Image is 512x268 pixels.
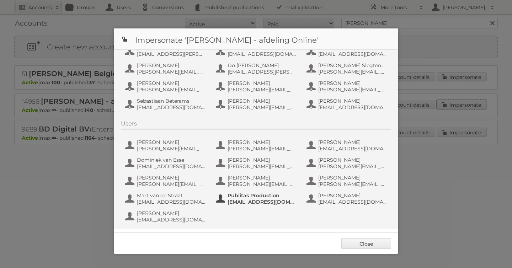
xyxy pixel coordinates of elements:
button: [PERSON_NAME] [EMAIL_ADDRESS][DOMAIN_NAME] [306,138,389,152]
a: Close [341,238,391,249]
span: [PERSON_NAME] [228,80,297,86]
button: [PERSON_NAME] [PERSON_NAME][EMAIL_ADDRESS][DOMAIN_NAME] [215,156,299,170]
span: [EMAIL_ADDRESS][DOMAIN_NAME] [137,199,206,205]
span: [PERSON_NAME] [137,62,206,69]
span: [EMAIL_ADDRESS][DOMAIN_NAME] [137,163,206,170]
span: [PERSON_NAME] [137,175,206,181]
button: [PERSON_NAME] [PERSON_NAME][EMAIL_ADDRESS][PERSON_NAME][DOMAIN_NAME] [124,138,208,152]
span: [PERSON_NAME] [137,139,206,145]
span: [PERSON_NAME] [318,80,387,86]
span: [PERSON_NAME][EMAIL_ADDRESS][PERSON_NAME][DOMAIN_NAME] [137,145,206,152]
span: [EMAIL_ADDRESS][DOMAIN_NAME] [137,104,206,111]
span: [PERSON_NAME] [318,98,387,104]
span: Publitas Production [228,192,297,199]
button: [PERSON_NAME] [PERSON_NAME][EMAIL_ADDRESS][PERSON_NAME][DOMAIN_NAME] [215,174,299,188]
span: [PERSON_NAME][EMAIL_ADDRESS][DOMAIN_NAME] [318,181,387,187]
button: [PERSON_NAME] [EMAIL_ADDRESS][DOMAIN_NAME] [306,192,389,206]
button: Dominiek van Esse [EMAIL_ADDRESS][DOMAIN_NAME] [124,156,208,170]
button: Mart van de Straat [EMAIL_ADDRESS][DOMAIN_NAME] [124,192,208,206]
span: [EMAIL_ADDRESS][DOMAIN_NAME] [318,51,387,57]
button: [PERSON_NAME] [PERSON_NAME][EMAIL_ADDRESS][DOMAIN_NAME] [124,61,208,76]
button: [PERSON_NAME] [PERSON_NAME][EMAIL_ADDRESS][DOMAIN_NAME] [124,79,208,93]
span: [PERSON_NAME] [137,210,206,216]
button: [PERSON_NAME] [PERSON_NAME][EMAIL_ADDRESS][DOMAIN_NAME] [215,138,299,152]
span: [PERSON_NAME] [228,157,297,163]
span: [EMAIL_ADDRESS][PERSON_NAME][DOMAIN_NAME] [137,51,206,57]
span: [PERSON_NAME] [228,139,297,145]
span: [PERSON_NAME] [137,80,206,86]
span: [PERSON_NAME] [228,98,297,104]
span: [PERSON_NAME][EMAIL_ADDRESS][DOMAIN_NAME] [318,163,387,170]
button: [PERSON_NAME] [PERSON_NAME][EMAIL_ADDRESS][DOMAIN_NAME] [306,174,389,188]
span: [PERSON_NAME][EMAIL_ADDRESS][DOMAIN_NAME] [137,69,206,75]
button: [PERSON_NAME] [PERSON_NAME][EMAIL_ADDRESS][PERSON_NAME][DOMAIN_NAME] [306,79,389,93]
span: [PERSON_NAME][EMAIL_ADDRESS][PERSON_NAME][DOMAIN_NAME] [228,181,297,187]
span: [PERSON_NAME][EMAIL_ADDRESS][DOMAIN_NAME] [137,86,206,93]
span: [EMAIL_ADDRESS][DOMAIN_NAME] [228,51,297,57]
button: AH IT Online [EMAIL_ADDRESS][DOMAIN_NAME] [215,44,299,58]
span: Do [PERSON_NAME] [228,62,297,69]
span: [EMAIL_ADDRESS][DOMAIN_NAME] [228,199,297,205]
span: [EMAIL_ADDRESS][PERSON_NAME][DOMAIN_NAME] [228,69,297,75]
span: [PERSON_NAME][EMAIL_ADDRESS][DOMAIN_NAME] [228,86,297,93]
span: [PERSON_NAME][EMAIL_ADDRESS][DOMAIN_NAME] [228,163,297,170]
button: [PERSON_NAME] Slegtenhorst [PERSON_NAME][EMAIL_ADDRESS][DOMAIN_NAME] [306,61,389,76]
span: [EMAIL_ADDRESS][DOMAIN_NAME] [137,216,206,223]
button: [PERSON_NAME] [EMAIL_ADDRESS][DOMAIN_NAME] [306,97,389,111]
button: AH IT Online App [EMAIL_ADDRESS][DOMAIN_NAME] [306,44,389,58]
button: [PERSON_NAME] [PERSON_NAME][EMAIL_ADDRESS][PERSON_NAME][DOMAIN_NAME] [124,174,208,188]
span: Mart van de Straat [137,192,206,199]
span: [PERSON_NAME] [318,139,387,145]
button: [PERSON_NAME] [EMAIL_ADDRESS][DOMAIN_NAME] [124,209,208,224]
span: [PERSON_NAME][EMAIL_ADDRESS][PERSON_NAME][DOMAIN_NAME] [228,104,297,111]
span: [PERSON_NAME][EMAIL_ADDRESS][PERSON_NAME][DOMAIN_NAME] [137,181,206,187]
span: [EMAIL_ADDRESS][DOMAIN_NAME] [318,199,387,205]
span: [PERSON_NAME][EMAIL_ADDRESS][DOMAIN_NAME] [228,145,297,152]
span: Dominiek van Esse [137,157,206,163]
button: [PERSON_NAME] [PERSON_NAME][EMAIL_ADDRESS][PERSON_NAME][DOMAIN_NAME] [215,97,299,111]
span: [PERSON_NAME] [318,157,387,163]
span: [PERSON_NAME] Slegtenhorst [318,62,387,69]
button: Do [PERSON_NAME] [EMAIL_ADDRESS][PERSON_NAME][DOMAIN_NAME] [215,61,299,76]
span: [PERSON_NAME] [228,175,297,181]
span: [EMAIL_ADDRESS][DOMAIN_NAME] [318,145,387,152]
button: Publitas Production [EMAIL_ADDRESS][DOMAIN_NAME] [215,192,299,206]
button: [PERSON_NAME] [PERSON_NAME][EMAIL_ADDRESS][DOMAIN_NAME] [306,156,389,170]
span: [PERSON_NAME] [318,192,387,199]
span: Sebastiaan Beterams [137,98,206,104]
span: [EMAIL_ADDRESS][DOMAIN_NAME] [318,104,387,111]
span: [PERSON_NAME] [318,175,387,181]
button: Sebastiaan Beterams [EMAIL_ADDRESS][DOMAIN_NAME] [124,97,208,111]
div: Users [121,120,391,129]
button: [PERSON_NAME] [EMAIL_ADDRESS][PERSON_NAME][DOMAIN_NAME] [124,44,208,58]
span: [PERSON_NAME][EMAIL_ADDRESS][DOMAIN_NAME] [318,69,387,75]
button: [PERSON_NAME] [PERSON_NAME][EMAIL_ADDRESS][DOMAIN_NAME] [215,79,299,93]
h1: Impersonate '[PERSON_NAME] - afdeling Online' [114,28,398,50]
span: [PERSON_NAME][EMAIL_ADDRESS][PERSON_NAME][DOMAIN_NAME] [318,86,387,93]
